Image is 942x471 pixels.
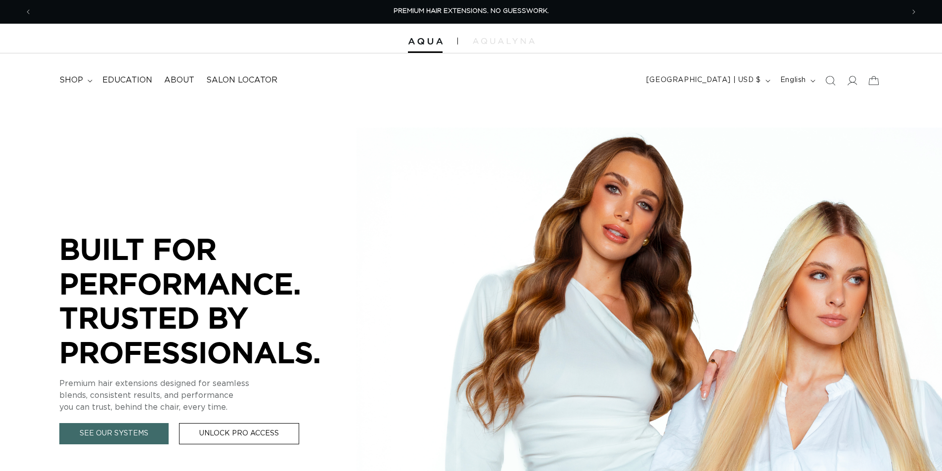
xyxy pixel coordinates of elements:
[164,75,194,86] span: About
[96,69,158,91] a: Education
[394,8,549,14] span: PREMIUM HAIR EXTENSIONS. NO GUESSWORK.
[59,232,356,369] p: BUILT FOR PERFORMANCE. TRUSTED BY PROFESSIONALS.
[158,69,200,91] a: About
[179,423,299,444] a: Unlock Pro Access
[780,75,806,86] span: English
[819,70,841,91] summary: Search
[59,378,356,413] p: Premium hair extensions designed for seamless blends, consistent results, and performance you can...
[206,75,277,86] span: Salon Locator
[646,75,761,86] span: [GEOGRAPHIC_DATA] | USD $
[59,75,83,86] span: shop
[640,71,774,90] button: [GEOGRAPHIC_DATA] | USD $
[102,75,152,86] span: Education
[774,71,819,90] button: English
[408,38,443,45] img: Aqua Hair Extensions
[200,69,283,91] a: Salon Locator
[53,69,96,91] summary: shop
[17,2,39,21] button: Previous announcement
[903,2,925,21] button: Next announcement
[59,423,169,444] a: See Our Systems
[473,38,535,44] img: aqualyna.com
